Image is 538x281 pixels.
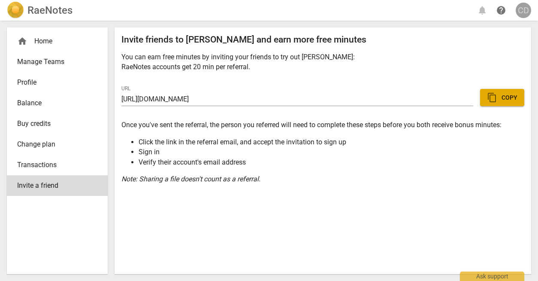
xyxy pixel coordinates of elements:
label: URL [121,86,131,92]
p: You can earn free minutes by inviting your friends to try out [PERSON_NAME]: [121,52,524,62]
span: Manage Teams [17,57,91,67]
span: Change plan [17,139,91,150]
a: LogoRaeNotes [7,2,73,19]
li: Sign in [139,147,524,157]
span: Copy [487,92,517,103]
h2: Invite friends to [PERSON_NAME] and earn more free minutes [121,34,524,45]
a: Transactions [7,155,108,175]
span: Invite a friend [17,180,91,191]
span: Transactions [17,160,91,170]
div: Home [7,31,108,52]
div: Ask support [460,272,524,281]
p: RaeNotes accounts get 20 min per referral. [121,62,524,72]
i: Note: Sharing a file doesn't count as a referral. [121,175,260,183]
span: Buy credits [17,119,91,129]
span: home [17,36,27,46]
a: Manage Teams [7,52,108,72]
div: Home [17,36,91,46]
a: Invite a friend [7,175,108,196]
a: Profile [7,72,108,93]
li: Click the link in the referral email, and accept the invitation to sign up [139,137,524,147]
a: Balance [7,93,108,113]
span: help [496,5,506,15]
span: content_copy [487,92,497,103]
a: Change plan [7,134,108,155]
span: Profile [17,77,91,88]
button: CD [516,3,531,18]
a: Help [493,3,509,18]
img: Logo [7,2,24,19]
li: Verify their account's email address [139,157,524,167]
button: Copy [480,89,524,106]
a: Buy credits [7,113,108,134]
h2: RaeNotes [27,4,73,16]
p: Once you've sent the referral, the person you referred will need to complete these steps before y... [121,120,524,130]
span: Balance [17,98,91,108]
